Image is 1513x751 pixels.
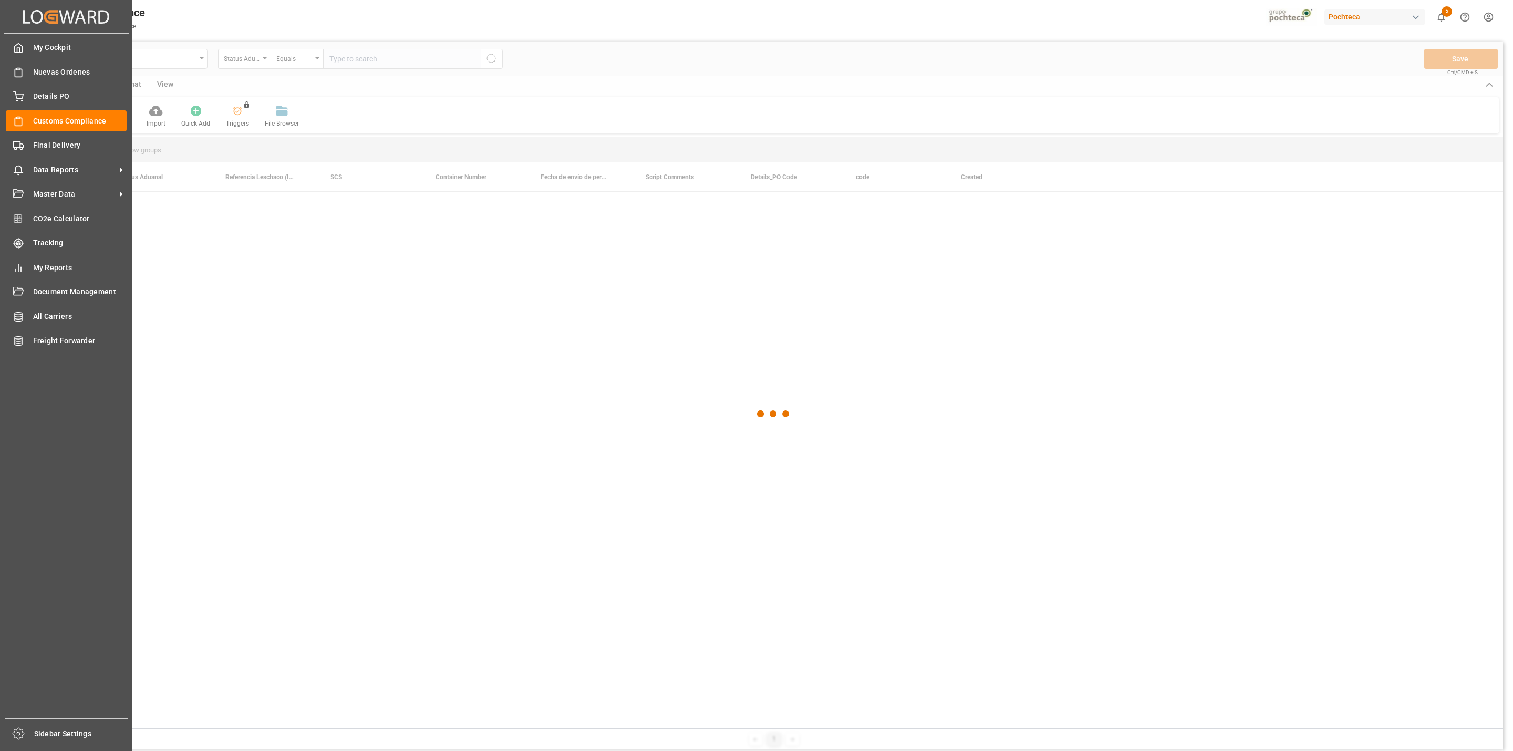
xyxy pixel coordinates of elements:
span: My Reports [33,262,127,273]
a: My Reports [6,257,127,277]
div: Pochteca [1324,9,1425,25]
a: Document Management [6,282,127,302]
a: Tracking [6,233,127,253]
span: Freight Forwarder [33,335,127,346]
a: Final Delivery [6,135,127,156]
a: Customs Compliance [6,110,127,131]
a: Nuevas Ordenes [6,61,127,82]
span: CO2e Calculator [33,213,127,224]
a: Details PO [6,86,127,107]
button: Pochteca [1324,7,1429,27]
a: CO2e Calculator [6,208,127,229]
span: My Cockpit [33,42,127,53]
span: Sidebar Settings [34,728,128,739]
a: My Cockpit [6,37,127,58]
span: Document Management [33,286,127,297]
span: Details PO [33,91,127,102]
span: Data Reports [33,164,116,176]
a: All Carriers [6,306,127,326]
span: Customs Compliance [33,116,127,127]
span: Tracking [33,238,127,249]
button: show 5 new notifications [1429,5,1453,29]
img: pochtecaImg.jpg_1689854062.jpg [1266,8,1318,26]
span: Nuevas Ordenes [33,67,127,78]
span: All Carriers [33,311,127,322]
a: Freight Forwarder [6,331,127,351]
span: Master Data [33,189,116,200]
span: Final Delivery [33,140,127,151]
button: Help Center [1453,5,1477,29]
span: 5 [1442,6,1452,17]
